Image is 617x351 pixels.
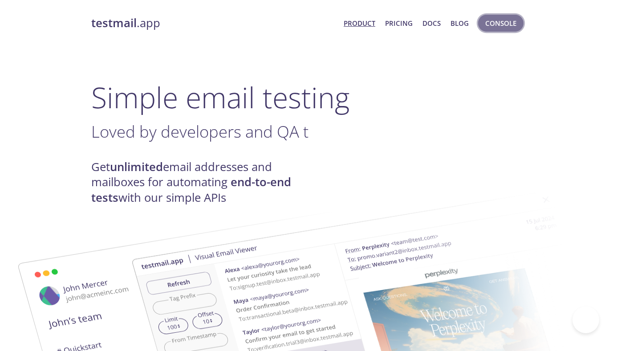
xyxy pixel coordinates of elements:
strong: unlimited [110,159,163,175]
h4: Get email addresses and mailboxes for automating with our simple APIs [91,159,308,205]
iframe: Help Scout Beacon - Open [572,306,599,333]
a: Pricing [385,17,413,29]
a: testmail.app [91,16,337,31]
h1: Simple email testing [91,80,526,114]
span: Loved by developers and QA t [91,120,308,143]
a: Product [344,17,375,29]
a: Docs [422,17,441,29]
strong: testmail [91,15,137,31]
button: Console [478,15,524,32]
span: Console [485,17,516,29]
strong: end-to-end tests [91,174,291,205]
a: Blog [451,17,469,29]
